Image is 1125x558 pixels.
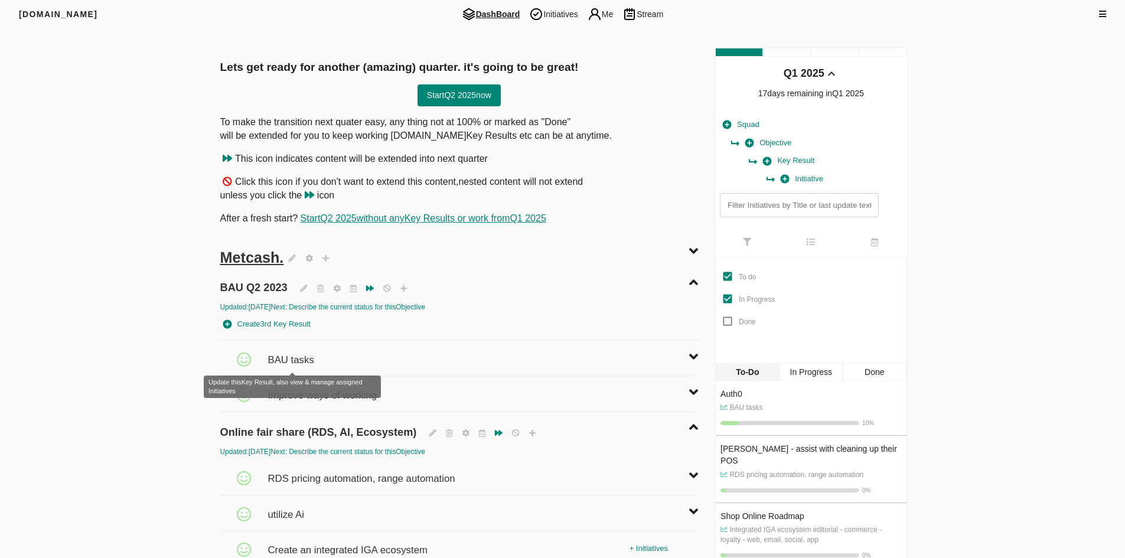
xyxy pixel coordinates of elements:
span: DashBoard [457,7,525,21]
span: Start Q2 2025 now [427,88,491,103]
div: [PERSON_NAME] - assist with cleaning up their POS [720,443,901,466]
button: Initiative [778,170,826,188]
div: Q1 2025 [784,66,824,81]
div: Done [843,363,906,381]
span: BAU tasks [268,341,317,367]
span: Objective [745,136,791,150]
div: Updated: [DATE] Next: Describe the current status for this Objective [220,302,699,312]
p: This icon indicates content will be extended into next quarter [220,152,699,166]
span: Metcash. [220,249,284,266]
div: + Initiatives [627,540,671,558]
img: dashboard.png [462,7,476,21]
p: Click this icon if you don't want to extend this content,nested content will not extend unless yo... [220,175,699,203]
button: Key Result [760,152,817,170]
span: Online fair share (RDS, AI, Ecosystem) [220,413,420,440]
p: BAU tasks [720,403,901,413]
span: Lets get ready for another (amazing) quarter. it's going to be great! [220,61,579,73]
img: stream.png [622,7,637,21]
span: 0 % [862,487,870,494]
span: Done [739,318,756,326]
div: In Progress [780,363,843,381]
div: To-Do [716,363,779,381]
span: Create an integrated IGA ecosystem [268,531,431,557]
span: Create 3rd Key Result [223,318,311,331]
button: StartQ2 2025now [418,84,501,106]
span: To do [739,273,756,281]
img: tic.png [529,7,543,21]
div: Updated: [DATE] Next: Describe the current status for this Objective [220,447,699,457]
span: Squad [723,118,759,132]
span: Improve ways of working [268,377,380,403]
span: RDS pricing automation, range automation [268,460,458,486]
p: After a fresh start? [220,212,699,226]
span: Key Result [763,154,814,168]
p: To make the transition next quater easy, any thing not at 100% or marked as "Done" will be extend... [220,116,699,143]
span: Me [583,7,618,21]
a: StartQ2 2025without anyKey Results or work fromQ1 2025 [301,213,546,223]
span: Initiatives [524,7,582,21]
button: Create3rd Key Result [220,315,314,334]
span: In Progress [739,295,775,304]
input: Filter Initiatives by Title or last update text [720,193,878,217]
span: 17 days remaining in Q1 2025 [758,89,864,98]
p: RDS pricing automation, range automation [720,470,901,480]
span: 10 % [862,420,874,426]
button: Objective [742,134,794,152]
span: Stream [618,7,668,21]
span: BAU Q2 2023 [220,268,291,295]
span: Initiative [781,172,823,186]
div: Auth0 [720,388,901,400]
span: [DOMAIN_NAME] [19,9,97,19]
span: utilize Ai [268,496,307,522]
p: Integrated IGA ecosystem editorial - commerce - loyalty - web, email, social, app [720,525,901,545]
button: Squad [720,116,762,134]
div: Shop Online Roadmap [720,510,901,522]
img: me.png [588,7,602,21]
